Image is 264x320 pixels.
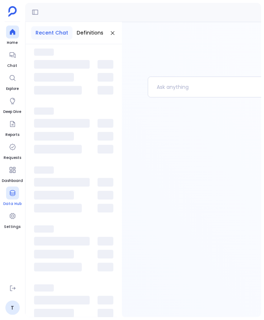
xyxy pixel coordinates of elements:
[4,95,22,115] a: Deep Dive
[4,210,21,230] a: Settings
[2,164,23,184] a: Dashboard
[8,6,17,17] img: petavue logo
[4,109,22,115] span: Deep Dive
[4,224,21,230] span: Settings
[2,178,23,184] span: Dashboard
[31,26,72,40] button: Recent Chat
[5,132,19,138] span: Reports
[3,201,22,207] span: Data Hub
[6,72,19,92] a: Explore
[4,141,21,161] a: Requests
[5,301,20,315] a: T
[3,187,22,207] a: Data Hub
[6,63,19,69] span: Chat
[6,49,19,69] a: Chat
[4,155,21,161] span: Requests
[72,26,108,40] button: Definitions
[6,40,19,46] span: Home
[5,118,19,138] a: Reports
[6,86,19,92] span: Explore
[6,26,19,46] a: Home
